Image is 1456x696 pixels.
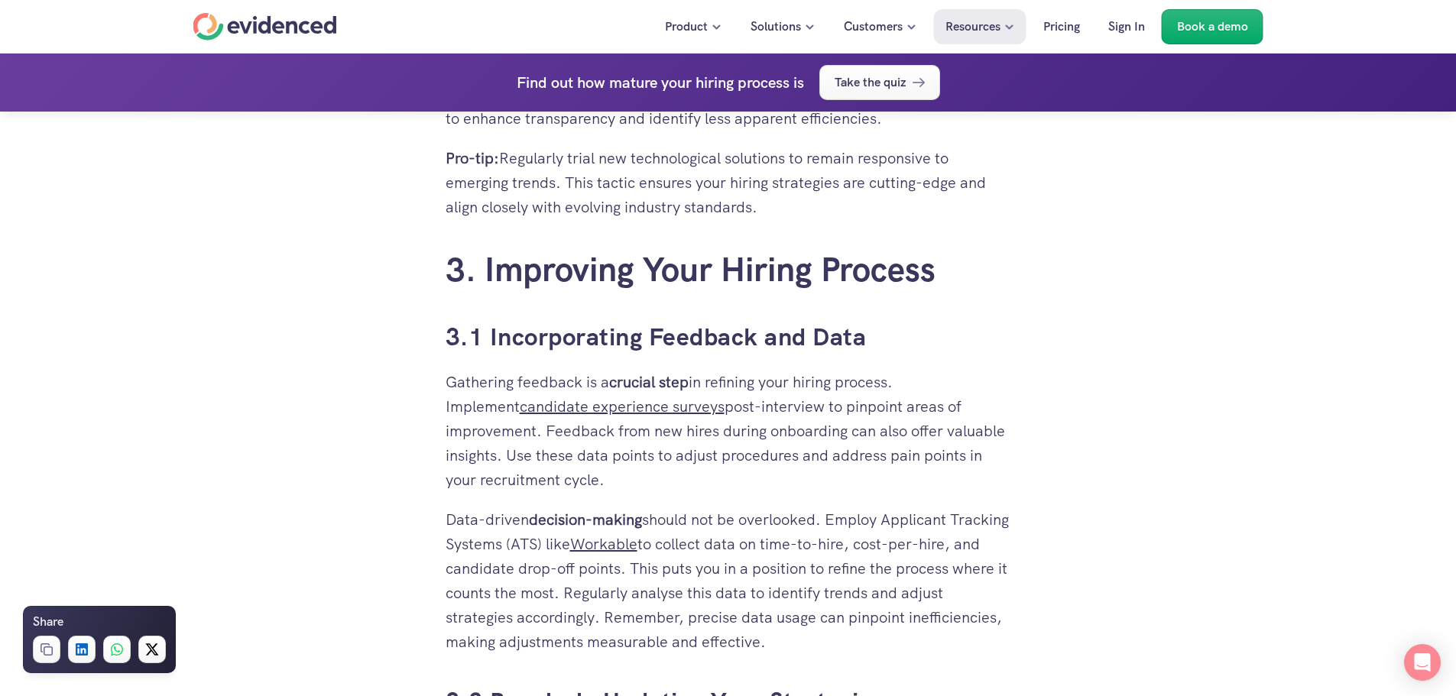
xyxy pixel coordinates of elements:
[517,70,804,95] h4: Find out how mature your hiring process is
[446,321,867,353] a: 3.1 Incorporating Feedback and Data
[570,534,637,554] a: Workable
[529,510,642,529] strong: decision-making
[193,13,337,40] a: Home
[520,397,725,416] a: candidate experience surveys
[609,372,689,392] strong: crucial step
[751,17,801,37] p: Solutions
[1043,17,1080,37] p: Pricing
[1032,9,1091,44] a: Pricing
[1177,17,1248,37] p: Book a demo
[835,73,906,92] p: Take the quiz
[665,17,708,37] p: Product
[1097,9,1156,44] a: Sign In
[446,146,1011,219] p: Regularly trial new technological solutions to remain responsive to emerging trends. This tactic ...
[446,507,1011,654] p: Data-driven should not be overlooked. Employ Applicant Tracking Systems (ATS) like to collect dat...
[446,370,1011,492] p: Gathering feedback is a in refining your hiring process. Implement post-interview to pinpoint are...
[819,65,940,100] a: Take the quiz
[844,17,903,37] p: Customers
[945,17,1000,37] p: Resources
[33,612,63,632] h6: Share
[1404,644,1441,681] div: Open Intercom Messenger
[446,248,936,291] a: 3. Improving Your Hiring Process
[1162,9,1263,44] a: Book a demo
[446,148,499,168] strong: Pro-tip:
[1108,17,1145,37] p: Sign In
